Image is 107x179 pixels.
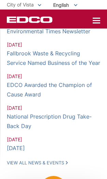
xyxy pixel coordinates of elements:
[7,143,25,153] a: [DATE]
[7,80,100,99] a: EDCO Awarded the Champion of Cause Award
[7,160,68,166] a: View All News & Events
[7,26,90,36] a: Environmental Times Newsletter
[7,49,100,68] a: Fallbrook Waste & Recycling Service Named Business of the Year
[7,2,34,7] span: City of Vista
[7,137,22,142] span: [DATE]
[7,16,52,23] a: EDCD logo. Return to the homepage.
[7,73,22,79] span: [DATE]
[7,42,22,48] span: [DATE]
[7,112,100,131] a: National Prescription Drug Take-Back Day
[7,105,22,111] span: [DATE]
